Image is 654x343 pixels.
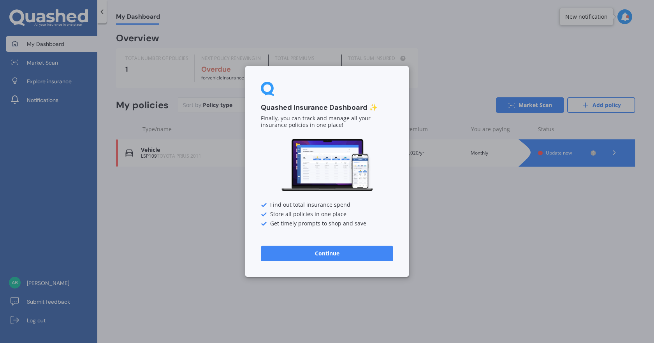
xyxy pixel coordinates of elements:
div: Find out total insurance spend [261,202,393,208]
div: Get timely prompts to shop and save [261,221,393,227]
p: Finally, you can track and manage all your insurance policies in one place! [261,116,393,129]
img: Dashboard [280,138,374,193]
h3: Quashed Insurance Dashboard ✨ [261,103,393,112]
button: Continue [261,246,393,261]
div: Store all policies in one place [261,211,393,218]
